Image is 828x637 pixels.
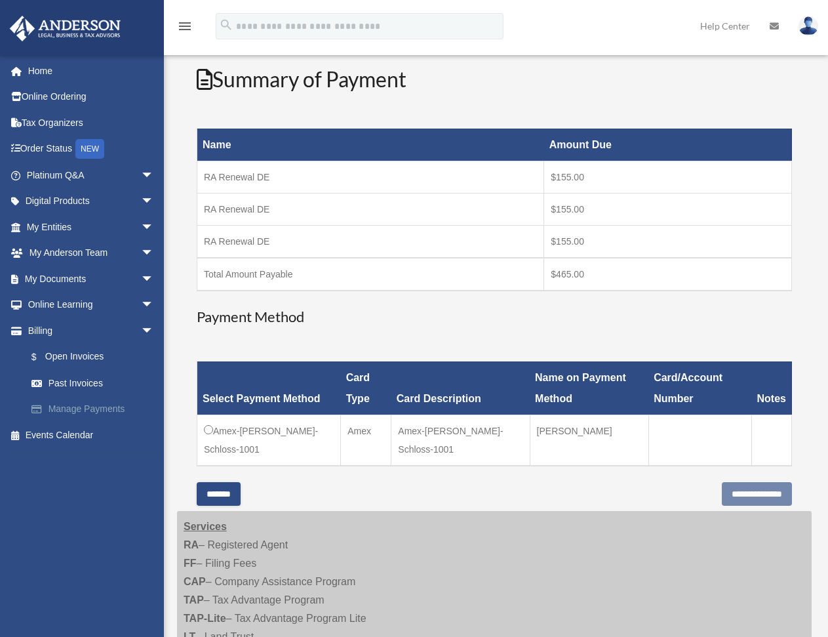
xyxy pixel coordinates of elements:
[9,318,174,344] a: Billingarrow_drop_down
[18,344,167,371] a: $Open Invoices
[9,110,174,136] a: Tax Organizers
[9,292,174,318] a: Online Learningarrow_drop_down
[184,539,199,550] strong: RA
[197,161,544,193] td: RA Renewal DE
[184,594,204,606] strong: TAP
[197,307,792,327] h3: Payment Method
[197,193,544,225] td: RA Renewal DE
[141,188,167,215] span: arrow_drop_down
[177,18,193,34] i: menu
[141,214,167,241] span: arrow_drop_down
[141,162,167,189] span: arrow_drop_down
[544,225,792,258] td: $155.00
[141,266,167,293] span: arrow_drop_down
[544,193,792,225] td: $155.00
[391,361,530,415] th: Card Description
[75,139,104,159] div: NEW
[184,613,226,624] strong: TAP-Lite
[9,422,174,448] a: Events Calendar
[184,521,227,532] strong: Services
[341,415,391,466] td: Amex
[530,415,648,466] td: [PERSON_NAME]
[341,361,391,415] th: Card Type
[197,129,544,161] th: Name
[391,415,530,466] td: Amex-[PERSON_NAME]-Schloss-1001
[544,161,792,193] td: $155.00
[9,188,174,215] a: Digital Productsarrow_drop_down
[9,240,174,266] a: My Anderson Teamarrow_drop_down
[544,129,792,161] th: Amount Due
[752,361,792,415] th: Notes
[197,361,341,415] th: Select Payment Method
[177,23,193,34] a: menu
[141,318,167,344] span: arrow_drop_down
[648,361,751,415] th: Card/Account Number
[141,240,167,267] span: arrow_drop_down
[798,16,818,35] img: User Pic
[6,16,125,41] img: Anderson Advisors Platinum Portal
[197,258,544,291] td: Total Amount Payable
[18,370,174,396] a: Past Invoices
[18,396,174,422] a: Manage Payments
[9,214,174,240] a: My Entitiesarrow_drop_down
[9,84,174,110] a: Online Ordering
[197,225,544,258] td: RA Renewal DE
[184,558,197,569] strong: FF
[219,18,233,32] i: search
[184,576,206,587] strong: CAP
[530,361,648,415] th: Name on Payment Method
[9,266,174,292] a: My Documentsarrow_drop_down
[544,258,792,291] td: $465.00
[9,136,174,163] a: Order StatusNEW
[9,162,174,188] a: Platinum Q&Aarrow_drop_down
[9,58,174,84] a: Home
[197,65,792,94] h2: Summary of Payment
[197,415,341,466] td: Amex-[PERSON_NAME]-Schloss-1001
[141,292,167,319] span: arrow_drop_down
[39,349,45,365] span: $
